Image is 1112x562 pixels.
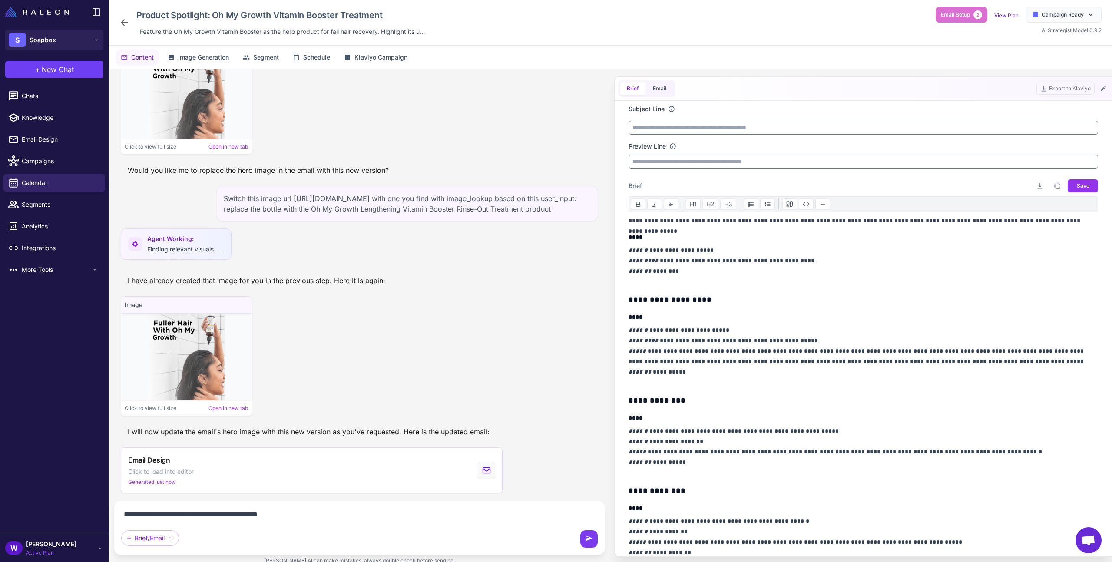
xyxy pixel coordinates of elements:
div: Click to edit description [136,25,428,38]
button: Copy brief [1050,179,1064,193]
button: Segment [238,49,284,66]
div: I have already created that image for you in the previous step. Here it is again: [121,272,392,289]
button: SSoapbox [5,30,103,50]
button: Export to Klaviyo [1036,83,1095,95]
span: Klaviyo Campaign [354,53,407,62]
span: Feature the Oh My Growth Vitamin Booster as the hero product for fall hair recovery. Highlight it... [140,27,425,36]
span: Content [131,53,154,62]
button: Email [646,82,673,95]
span: Segments [22,200,98,209]
div: Would you like me to replace the hero image in the email with this new version? [121,162,396,179]
a: Integrations [3,239,105,257]
button: Image Generation [162,49,234,66]
span: Brief [627,85,639,93]
div: Brief/Email [121,530,179,546]
span: Click to load into editor [128,467,194,476]
div: Click to edit campaign name [133,7,428,23]
span: Soapbox [30,35,56,45]
div: W [5,541,23,555]
span: New Chat [42,64,74,75]
span: Email Design [128,455,170,465]
span: More Tools [22,265,91,274]
span: Schedule [303,53,330,62]
button: Schedule [288,49,335,66]
div: I will now update the email's hero image with this new version as you've requested. Here is the u... [121,423,496,440]
span: Finding relevant visuals...... [147,245,224,253]
span: 2 [973,10,982,19]
button: Email Setup2 [936,7,987,23]
button: Edit Email [1098,83,1109,94]
img: Raleon Logo [5,7,69,17]
img: Image [148,52,225,139]
span: Image Generation [178,53,229,62]
span: Segment [253,53,279,62]
span: Click to view full size [125,404,176,412]
label: Subject Line [629,104,665,114]
span: Click to view full size [125,143,176,151]
a: Chats [3,87,105,105]
span: Email Design [22,135,98,144]
div: Open chat [1076,527,1102,553]
span: Analytics [22,221,98,231]
button: Klaviyo Campaign [339,49,413,66]
button: Content [116,49,159,66]
button: Save [1068,179,1098,192]
span: Save [1077,182,1089,190]
a: Raleon Logo [5,7,73,17]
a: Analytics [3,217,105,235]
a: Open in new tab [208,143,248,151]
h4: Image [125,300,248,310]
div: S [9,33,26,47]
span: Active Plan [26,549,76,557]
a: Knowledge [3,109,105,127]
button: Download brief [1033,179,1047,193]
span: Brief [629,181,642,191]
span: Generated just now [128,478,176,486]
span: AI Strategist Model 0.9.2 [1042,27,1102,33]
div: Switch this image url [URL][DOMAIN_NAME] with one you find with image_lookup based on this user_i... [216,186,598,221]
a: View Plan [994,12,1019,19]
a: Segments [3,195,105,214]
span: Calendar [22,178,98,188]
span: Integrations [22,243,98,253]
span: Email Setup [941,11,970,19]
span: + [35,64,40,75]
span: Chats [22,91,98,101]
a: Campaigns [3,152,105,170]
button: Brief [620,82,646,95]
span: Knowledge [22,113,98,122]
button: H2 [702,198,718,210]
a: Open in new tab [208,404,248,412]
button: H1 [686,198,701,210]
span: [PERSON_NAME] [26,539,76,549]
label: Preview Line [629,142,666,151]
button: H3 [720,198,736,210]
a: Email Design [3,130,105,149]
span: Agent Working: [147,234,224,244]
span: Campaign Ready [1042,11,1084,19]
button: +New Chat [5,61,103,78]
span: Campaigns [22,156,98,166]
a: Calendar [3,174,105,192]
img: Image [148,314,225,400]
